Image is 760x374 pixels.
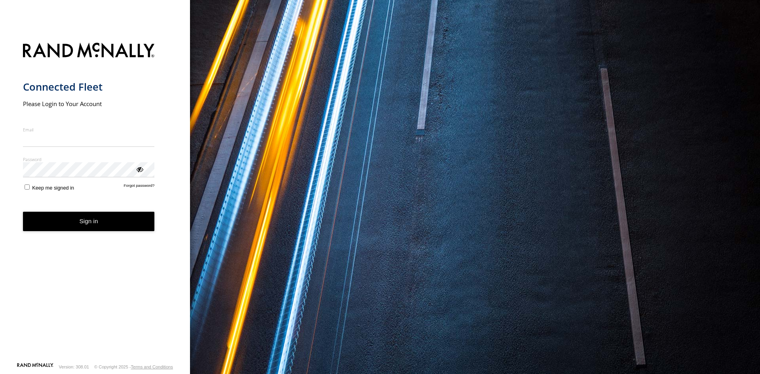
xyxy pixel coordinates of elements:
label: Email [23,127,155,133]
input: Keep me signed in [25,184,30,190]
a: Forgot password? [124,183,155,191]
h2: Please Login to Your Account [23,100,155,108]
h1: Connected Fleet [23,80,155,93]
a: Visit our Website [17,363,53,371]
div: Version: 308.01 [59,365,89,369]
form: main [23,38,167,362]
span: Keep me signed in [32,185,74,191]
button: Sign in [23,212,155,231]
div: © Copyright 2025 - [94,365,173,369]
img: Rand McNally [23,41,155,61]
label: Password [23,156,155,162]
div: ViewPassword [135,165,143,173]
a: Terms and Conditions [131,365,173,369]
